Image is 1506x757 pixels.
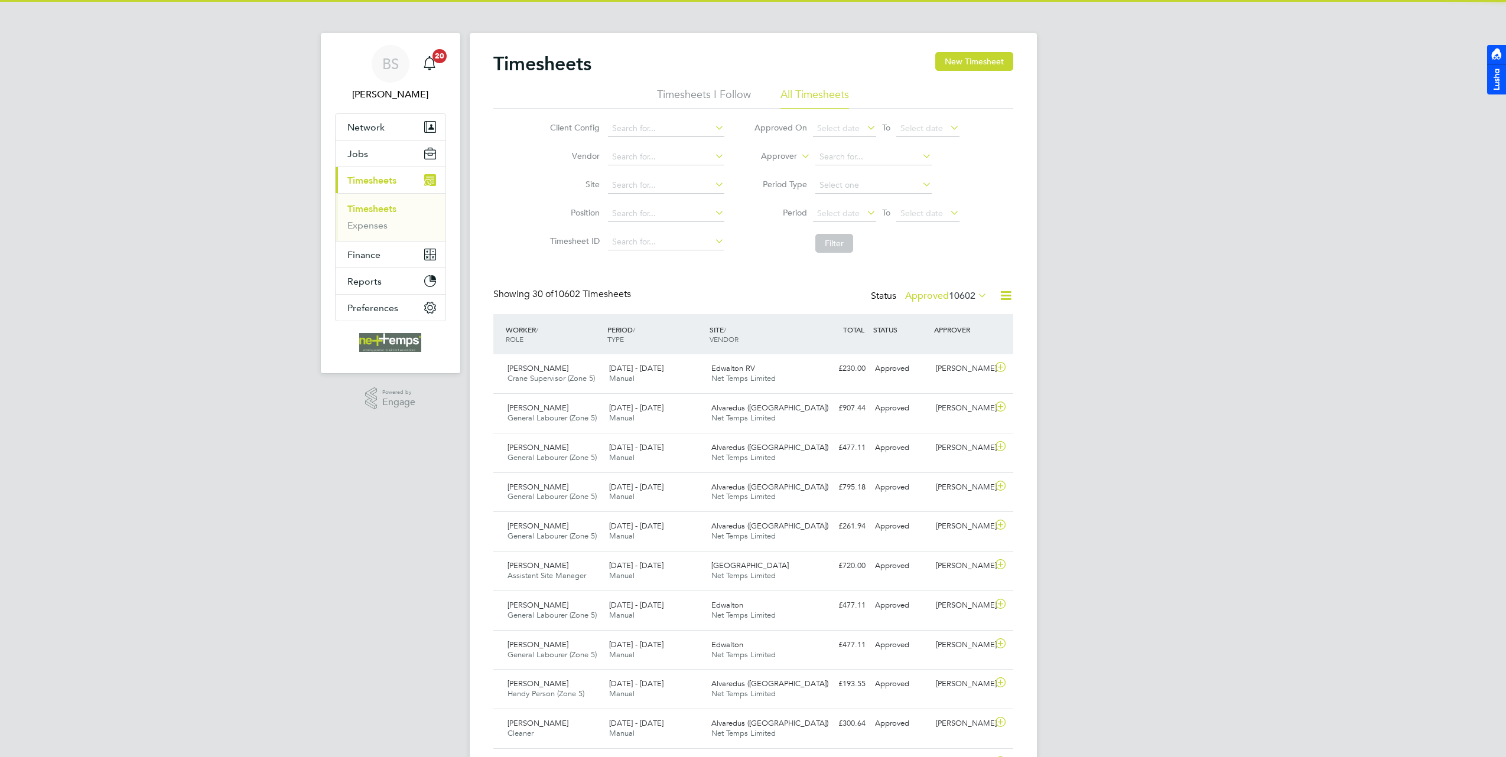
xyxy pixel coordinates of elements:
[347,175,396,186] span: Timesheets
[931,478,993,497] div: [PERSON_NAME]
[931,556,993,576] div: [PERSON_NAME]
[607,334,624,344] span: TYPE
[931,714,993,733] div: [PERSON_NAME]
[900,123,943,133] span: Select date
[931,438,993,458] div: [PERSON_NAME]
[347,249,380,260] span: Finance
[711,452,776,462] span: Net Temps Limited
[809,399,870,418] div: £907.44
[809,556,870,576] div: £720.00
[432,49,447,63] span: 20
[347,302,398,314] span: Preferences
[711,491,776,501] span: Net Temps Limited
[508,491,597,501] span: General Labourer (Zone 5)
[707,319,809,350] div: SITE
[335,45,446,102] a: BS[PERSON_NAME]
[879,205,894,220] span: To
[711,560,789,570] span: [GEOGRAPHIC_DATA]
[879,120,894,135] span: To
[508,600,568,610] span: [PERSON_NAME]
[935,52,1013,71] button: New Timesheet
[900,208,943,218] span: Select date
[870,714,932,733] div: Approved
[493,288,633,301] div: Showing
[809,714,870,733] div: £300.64
[870,359,932,378] div: Approved
[724,325,726,334] span: /
[508,570,586,580] span: Assistant Site Manager
[336,141,445,167] button: Jobs
[336,295,445,321] button: Preferences
[536,325,538,334] span: /
[608,234,724,250] input: Search for...
[870,674,932,694] div: Approved
[508,610,597,620] span: General Labourer (Zone 5)
[418,45,441,83] a: 20
[809,596,870,615] div: £477.11
[711,600,743,610] span: Edwalton
[809,359,870,378] div: £230.00
[931,399,993,418] div: [PERSON_NAME]
[815,177,932,194] input: Select one
[711,363,755,373] span: Edwalton RV
[754,207,807,218] label: Period
[744,151,797,162] label: Approver
[711,521,828,531] span: Alvaredus ([GEOGRAPHIC_DATA])
[336,242,445,267] button: Finance
[609,639,663,650] span: [DATE] - [DATE]
[931,635,993,655] div: [PERSON_NAME]
[382,397,415,407] span: Engage
[508,442,568,452] span: [PERSON_NAME]
[711,689,776,699] span: Net Temps Limited
[711,728,776,738] span: Net Temps Limited
[711,373,776,383] span: Net Temps Limited
[780,87,849,109] li: All Timesheets
[336,268,445,294] button: Reports
[547,236,600,246] label: Timesheet ID
[608,120,724,137] input: Search for...
[609,610,635,620] span: Manual
[609,650,635,660] span: Manual
[931,359,993,378] div: [PERSON_NAME]
[608,205,724,222] input: Search for...
[870,478,932,497] div: Approved
[870,517,932,536] div: Approved
[870,635,932,655] div: Approved
[336,114,445,140] button: Network
[754,122,807,133] label: Approved On
[931,596,993,615] div: [PERSON_NAME]
[382,56,399,71] span: BS
[609,403,663,413] span: [DATE] - [DATE]
[905,290,987,302] label: Approved
[711,403,828,413] span: Alvaredus ([GEOGRAPHIC_DATA])
[609,728,635,738] span: Manual
[870,399,932,418] div: Approved
[609,363,663,373] span: [DATE] - [DATE]
[608,149,724,165] input: Search for...
[508,413,597,423] span: General Labourer (Zone 5)
[609,521,663,531] span: [DATE] - [DATE]
[609,570,635,580] span: Manual
[508,728,534,738] span: Cleaner
[711,442,828,452] span: Alvaredus ([GEOGRAPHIC_DATA])
[365,387,415,410] a: Powered byEngage
[547,179,600,190] label: Site
[347,148,368,159] span: Jobs
[508,531,597,541] span: General Labourer (Zone 5)
[347,276,382,287] span: Reports
[931,517,993,536] div: [PERSON_NAME]
[931,674,993,694] div: [PERSON_NAME]
[871,288,990,305] div: Status
[609,452,635,462] span: Manual
[532,288,554,300] span: 30 of
[335,87,446,102] span: Brooke Sharp
[815,234,853,253] button: Filter
[870,438,932,458] div: Approved
[382,387,415,397] span: Powered by
[335,333,446,352] a: Go to home page
[809,635,870,655] div: £477.11
[609,560,663,570] span: [DATE] - [DATE]
[817,123,860,133] span: Select date
[508,650,597,660] span: General Labourer (Zone 5)
[508,403,568,413] span: [PERSON_NAME]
